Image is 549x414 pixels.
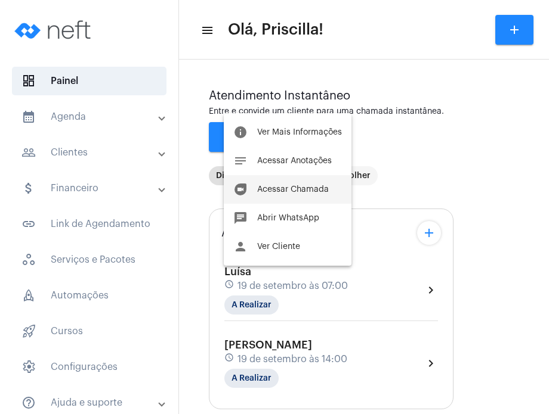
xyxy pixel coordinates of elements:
mat-icon: info [233,125,248,139]
span: Abrir WhatsApp [257,214,319,222]
mat-icon: notes [233,154,248,168]
span: Acessar Chamada [257,185,329,194]
span: Ver Cliente [257,242,300,251]
span: Ver Mais Informações [257,128,342,136]
span: Acessar Anotações [257,157,332,165]
mat-icon: chat [233,211,248,225]
mat-icon: person [233,239,248,254]
mat-icon: duo [233,182,248,197]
